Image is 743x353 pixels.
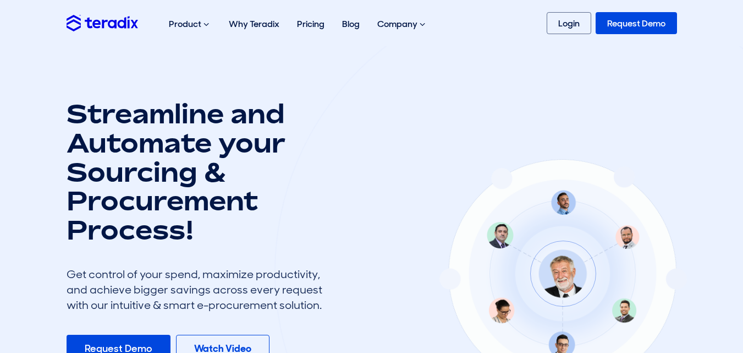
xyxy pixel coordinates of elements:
[67,99,331,245] h1: Streamline and Automate your Sourcing & Procurement Process!
[160,7,220,42] div: Product
[220,7,288,41] a: Why Teradix
[67,267,331,313] div: Get control of your spend, maximize productivity, and achieve bigger savings across every request...
[288,7,333,41] a: Pricing
[67,15,138,31] img: Teradix logo
[368,7,436,42] div: Company
[333,7,368,41] a: Blog
[596,12,677,34] a: Request Demo
[547,12,591,34] a: Login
